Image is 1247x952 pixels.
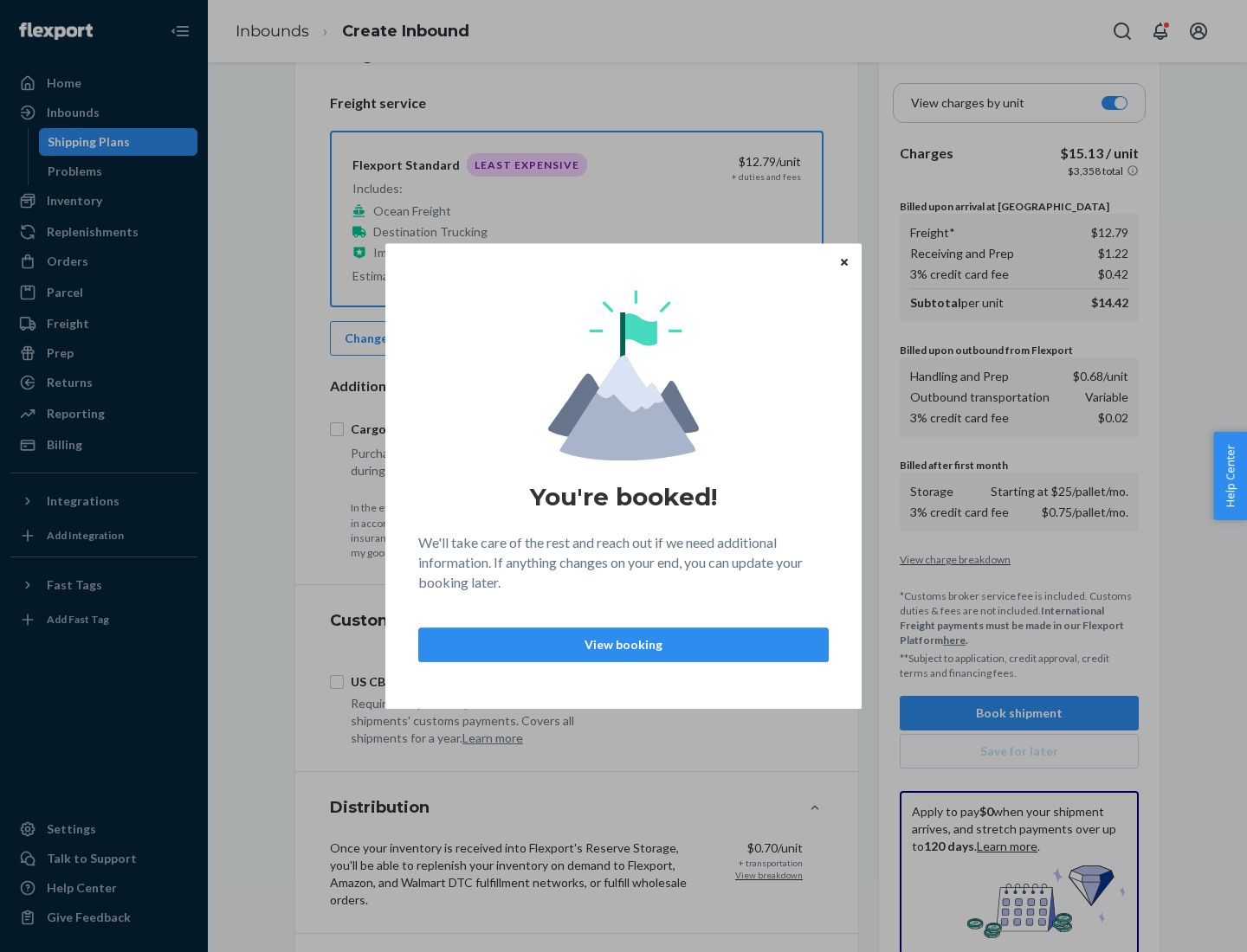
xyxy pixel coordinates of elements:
p: View booking [433,636,814,653]
button: View booking [418,627,829,662]
button: Close [836,252,853,271]
p: We'll take care of the rest and reach out if we need additional information. If anything changes ... [418,533,829,593]
h1: You're booked! [530,481,717,512]
img: svg+xml,%3Csvg%20viewBox%3D%220%200%20174%20197%22%20fill%3D%22none%22%20xmlns%3D%22http%3A%2F%2F... [548,290,699,460]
